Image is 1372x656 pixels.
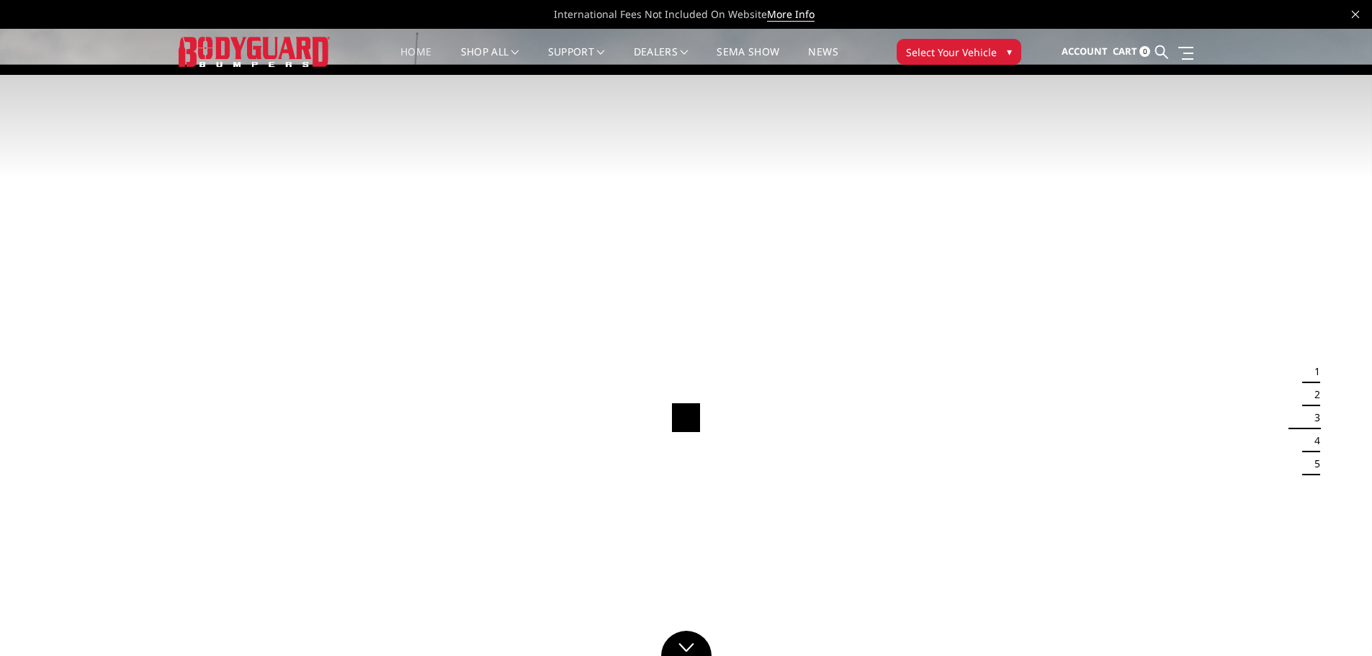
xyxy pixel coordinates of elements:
[1306,360,1320,383] button: 1 of 5
[906,45,997,60] span: Select Your Vehicle
[1306,452,1320,475] button: 5 of 5
[634,47,689,75] a: Dealers
[1306,406,1320,429] button: 3 of 5
[1306,429,1320,452] button: 4 of 5
[400,47,431,75] a: Home
[1300,587,1372,656] iframe: Chat Widget
[767,7,815,22] a: More Info
[1062,32,1108,71] a: Account
[717,47,779,75] a: SEMA Show
[548,47,605,75] a: Support
[897,39,1021,65] button: Select Your Vehicle
[1113,45,1137,58] span: Cart
[1113,32,1150,71] a: Cart 0
[461,47,519,75] a: shop all
[1139,46,1150,57] span: 0
[1306,383,1320,406] button: 2 of 5
[1062,45,1108,58] span: Account
[179,37,330,66] img: BODYGUARD BUMPERS
[808,47,838,75] a: News
[1007,44,1012,59] span: ▾
[661,631,712,656] a: Click to Down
